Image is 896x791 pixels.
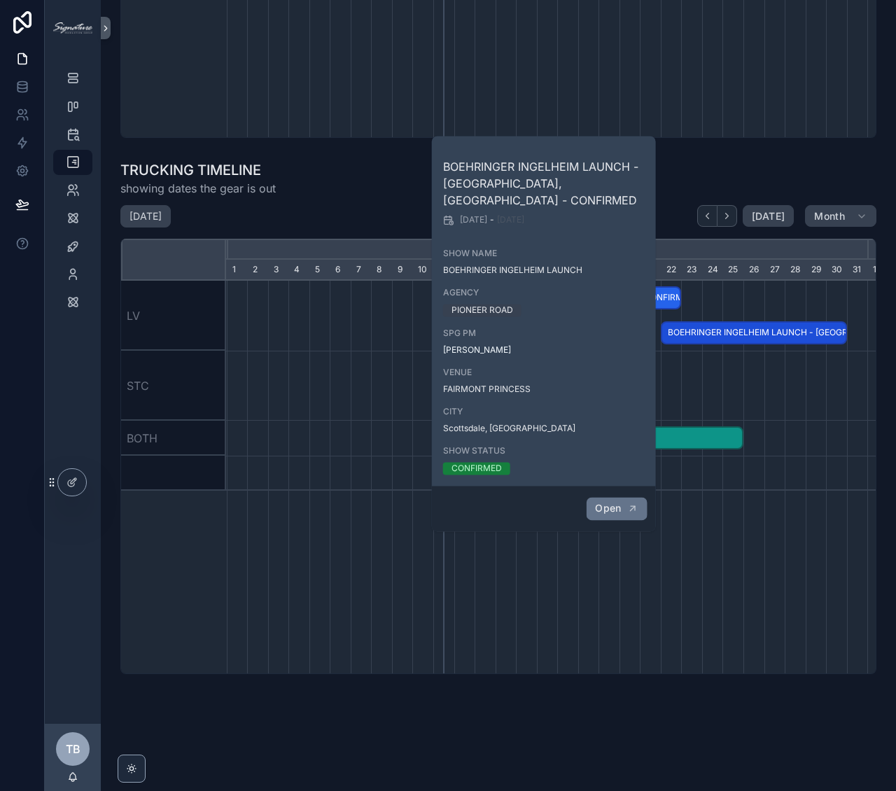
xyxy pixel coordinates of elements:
[661,321,847,344] div: BOEHRINGER INGELHEIM LAUNCH - Scottsdale, AZ - CONFIRMED
[826,260,847,281] div: 30
[66,741,80,757] span: TB
[752,210,785,223] span: [DATE]
[412,260,433,281] div: 10
[702,260,723,281] div: 24
[743,260,764,281] div: 26
[586,497,647,520] button: Open
[371,260,392,281] div: 8
[227,239,868,260] div: [DATE]
[121,281,226,351] div: LV
[497,214,524,225] span: [DATE]
[722,260,743,281] div: 25
[288,260,309,281] div: 4
[121,421,226,456] div: BOTH
[120,160,276,180] h1: TRUCKING TIMELINE
[847,260,868,281] div: 31
[764,260,785,281] div: 27
[490,214,494,225] span: -
[443,158,645,209] h2: BOEHRINGER INGELHEIM LAUNCH - [GEOGRAPHIC_DATA], [GEOGRAPHIC_DATA] - CONFIRMED
[805,205,876,227] button: Month
[814,210,845,223] span: Month
[443,287,645,298] span: AGENCY
[806,260,827,281] div: 29
[595,502,621,514] span: Open
[785,260,806,281] div: 28
[121,351,226,421] div: STC
[443,344,511,356] a: [PERSON_NAME]
[443,406,645,417] span: CITY
[451,462,502,475] div: CONFIRMED
[451,304,513,316] div: PIONEER ROAD
[392,260,413,281] div: 9
[443,328,645,339] span: SPG PM
[129,209,162,223] h2: [DATE]
[443,367,645,378] span: VENUE
[443,265,645,276] span: BOEHRINGER INGELHEIM LAUNCH
[662,321,846,344] span: BOEHRINGER INGELHEIM LAUNCH - [GEOGRAPHIC_DATA], [GEOGRAPHIC_DATA] - CONFIRMED
[681,260,702,281] div: 23
[330,260,351,281] div: 6
[309,260,330,281] div: 5
[120,180,276,197] span: showing dates the gear is out
[443,445,645,456] span: SHOW STATUS
[247,260,268,281] div: 2
[227,260,248,281] div: 1
[743,205,794,227] button: [DATE]
[867,260,888,281] div: 1
[351,260,372,281] div: 7
[45,56,101,333] div: scrollable content
[268,260,289,281] div: 3
[443,384,645,395] span: FAIRMONT PRINCESS
[53,22,92,34] img: App logo
[443,423,645,434] span: Scottsdale, [GEOGRAPHIC_DATA]
[460,214,487,225] span: [DATE]
[661,260,682,281] div: 22
[443,248,645,259] span: SHOW NAME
